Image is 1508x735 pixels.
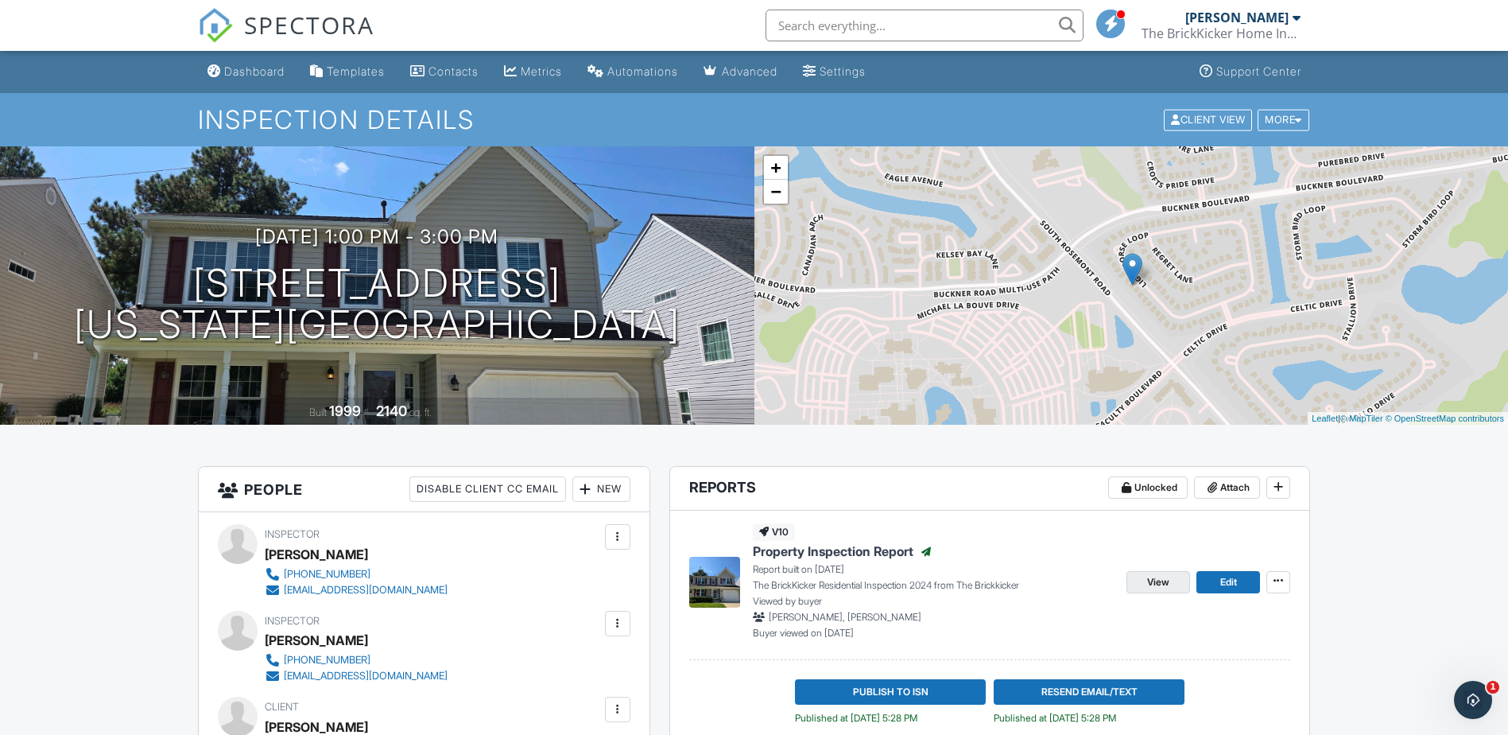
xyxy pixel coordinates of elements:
a: © OpenStreetMap contributors [1386,414,1504,423]
div: Templates [327,64,385,78]
a: Advanced [697,57,784,87]
div: | [1308,412,1508,426]
a: Leaflet [1312,414,1338,423]
h3: [DATE] 1:00 pm - 3:00 pm [255,226,498,247]
span: SPECTORA [244,8,374,41]
a: Templates [304,57,391,87]
span: 1 [1487,681,1499,694]
h1: [STREET_ADDRESS] [US_STATE][GEOGRAPHIC_DATA] [74,262,680,347]
span: Inspector [265,528,320,540]
div: [EMAIL_ADDRESS][DOMAIN_NAME] [284,584,448,597]
div: [PHONE_NUMBER] [284,654,370,667]
div: Advanced [722,64,777,78]
div: 1999 [329,402,361,419]
div: Support Center [1216,64,1301,78]
input: Search everything... [766,10,1084,41]
div: [PERSON_NAME] [265,628,368,652]
div: More [1258,109,1309,130]
div: Settings [820,64,866,78]
div: Contacts [428,64,479,78]
a: [PHONE_NUMBER] [265,566,448,582]
a: Zoom out [764,180,788,204]
h3: People [199,467,649,512]
span: sq. ft. [409,406,432,418]
a: Client View [1162,113,1256,125]
div: [PHONE_NUMBER] [284,568,370,581]
a: [PHONE_NUMBER] [265,652,448,668]
h1: Inspection Details [198,106,1311,134]
div: New [572,476,630,502]
div: The BrickKicker Home Inspections [1142,25,1301,41]
span: Inspector [265,615,320,627]
span: Client [265,701,299,713]
a: Dashboard [201,57,291,87]
a: Contacts [404,57,485,87]
iframe: Intercom live chat [1454,681,1492,719]
div: [PERSON_NAME] [265,542,368,566]
img: The Best Home Inspection Software - Spectora [198,8,233,43]
div: 2140 [376,402,407,419]
div: Metrics [521,64,562,78]
div: [EMAIL_ADDRESS][DOMAIN_NAME] [284,670,448,682]
div: Disable Client CC Email [409,476,566,502]
a: Automations (Basic) [581,57,684,87]
div: Dashboard [224,64,285,78]
span: Built [309,406,327,418]
div: [PERSON_NAME] [1185,10,1289,25]
a: [EMAIL_ADDRESS][DOMAIN_NAME] [265,582,448,598]
div: Client View [1164,109,1252,130]
a: [EMAIL_ADDRESS][DOMAIN_NAME] [265,668,448,684]
a: Metrics [498,57,568,87]
a: © MapTiler [1340,414,1383,423]
a: Support Center [1193,57,1308,87]
a: Zoom in [764,156,788,180]
a: SPECTORA [198,21,374,55]
a: Settings [797,57,872,87]
div: Automations [607,64,678,78]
